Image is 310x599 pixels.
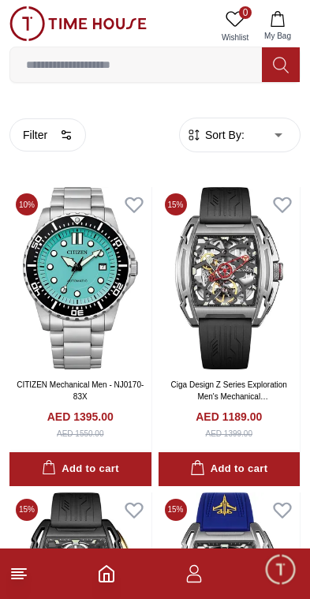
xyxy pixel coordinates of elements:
[190,460,267,478] div: Add to cart
[47,409,114,425] h4: AED 1395.00
[263,552,298,587] div: Chat Widget
[196,409,262,425] h4: AED 1189.00
[9,118,86,152] button: Filter
[16,499,38,521] span: 15 %
[17,380,144,401] a: CITIZEN Mechanical Men - NJ0170-83X
[9,187,151,369] img: CITIZEN Mechanical Men - NJ0170-83X
[9,6,147,41] img: ...
[16,193,38,215] span: 10 %
[9,452,151,486] button: Add to cart
[165,499,187,521] span: 15 %
[215,32,255,43] span: Wishlist
[171,380,287,425] a: Ciga Design Z Series Exploration Men's Mechanical Grey+Red+Gold+Multi Color Dial Watch - Z062-SIS...
[239,6,252,19] span: 0
[159,187,301,369] img: Ciga Design Z Series Exploration Men's Mechanical Grey+Red+Gold+Multi Color Dial Watch - Z062-SIS...
[186,127,245,143] button: Sort By:
[165,193,187,215] span: 15 %
[258,30,297,42] span: My Bag
[159,452,301,486] button: Add to cart
[57,428,104,440] div: AED 1550.00
[255,6,301,47] button: My Bag
[206,428,253,440] div: AED 1399.00
[42,460,119,478] div: Add to cart
[202,127,245,143] span: Sort By:
[215,6,255,47] a: 0Wishlist
[97,564,116,583] a: Home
